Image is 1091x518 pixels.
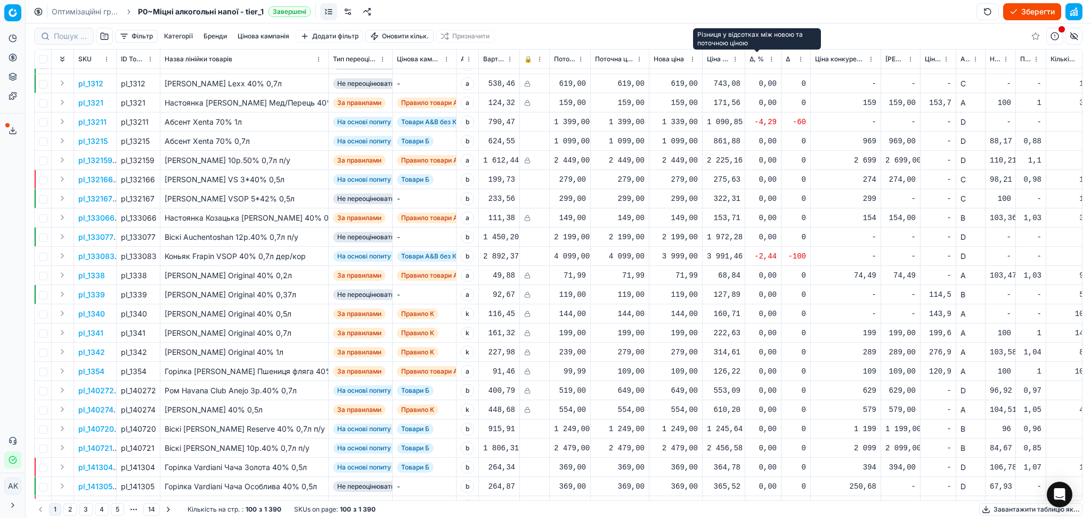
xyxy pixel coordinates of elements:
[960,55,970,63] span: ABC за доходом
[121,55,145,63] span: ID Товарної лінійки
[750,136,777,147] div: 0,00
[333,155,386,166] span: За правилами
[990,117,1011,127] div: -
[78,251,115,262] p: pl_133083
[165,213,324,223] div: Настоянка Козацька [PERSON_NAME] 40% 0,5л
[707,78,740,89] div: 743,08
[333,174,395,185] span: На основі попиту
[78,174,113,185] button: pl_132166
[78,78,103,89] p: pl_1312
[815,174,876,185] div: 274
[885,78,916,89] div: -
[199,30,231,43] button: Бренди
[815,193,876,204] div: 299
[750,193,777,204] div: 0,00
[483,78,515,89] div: 538,46
[1020,117,1041,127] div: -
[483,232,515,242] div: 1 450,20
[461,96,474,109] span: a
[990,78,1011,89] div: -
[786,232,806,242] div: 0
[990,213,1011,223] div: 103,36
[815,117,876,127] div: -
[1051,98,1088,108] div: 36
[333,251,395,262] span: На основі попиту
[654,213,698,223] div: 149,00
[121,251,156,262] div: pl_133083
[1020,98,1041,108] div: 1
[786,78,806,89] div: 0
[78,424,114,434] button: pl_140720
[54,31,87,42] input: Пошук по SKU або назві
[654,98,698,108] div: 159,00
[595,213,645,223] div: 149,00
[78,385,114,396] p: pl_140272
[483,251,515,262] div: 2 892,37
[78,328,103,338] button: pl_1341
[78,462,113,473] button: pl_141304
[654,174,698,185] div: 279,00
[595,55,634,63] span: Поточна ціна
[121,193,156,204] div: pl_132167
[397,251,466,262] span: Товари А&B без КД
[1020,136,1041,147] div: 0,88
[654,232,698,242] div: 2 199,00
[78,443,112,454] p: pl_140721
[786,98,806,108] div: 0
[138,6,264,17] span: P0~Міцні алкогольні напої - tier_1
[52,6,120,17] a: Оптимізаційні групи
[78,213,115,223] p: pl_133066
[397,193,452,204] div: -
[595,174,645,185] div: 279,00
[78,98,103,108] p: pl_1321
[554,155,586,166] div: 2 449,00
[165,155,324,166] div: [PERSON_NAME] 10р.50% 0,7л п/у
[333,213,386,223] span: За правилами
[78,193,112,204] p: pl_132167
[925,174,951,185] div: -
[79,503,93,516] button: 3
[815,155,876,166] div: 2 699
[397,481,452,492] div: -
[750,98,777,108] div: 0,00
[461,212,474,224] span: a
[56,173,69,185] button: Expand
[483,155,515,166] div: 1 612,44
[1020,78,1041,89] div: -
[885,155,916,166] div: 2 699,00
[960,98,981,108] div: A
[365,30,434,43] button: Оновити кільк.
[554,136,586,147] div: 1 099,00
[461,55,463,63] span: Атрибут товару
[56,460,69,473] button: Expand
[78,136,108,147] p: pl_13215
[885,117,916,127] div: -
[63,503,77,516] button: 2
[990,193,1011,204] div: 100
[595,155,645,166] div: 2 449,00
[750,155,777,166] div: 0,00
[246,505,257,514] strong: 100
[296,30,363,43] button: Додати фільтр
[121,136,156,147] div: pl_13215
[397,98,536,108] span: Правило товари А з [GEOGRAPHIC_DATA]
[56,422,69,435] button: Expand
[397,136,434,147] span: Товари Б
[397,117,466,127] span: Товари А&B без КД
[815,98,876,108] div: 159
[654,117,698,127] div: 1 339,00
[815,232,876,242] div: -
[165,251,324,262] div: Коньяк Frapin VSOP 40% 0,7л дер/кор
[960,232,981,242] div: D
[483,193,515,204] div: 233,56
[121,174,156,185] div: pl_132166
[333,55,377,63] span: Тип переоцінки
[1051,193,1088,204] div: 18
[56,211,69,224] button: Expand
[78,309,105,319] p: pl_1340
[885,174,916,185] div: 274,00
[750,213,777,223] div: 0,00
[654,78,698,89] div: 619,00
